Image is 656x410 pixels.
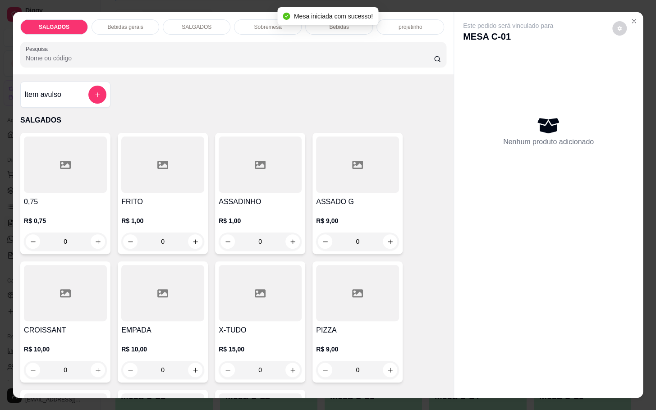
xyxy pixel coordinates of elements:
h4: ASSADO G [316,196,399,207]
h4: Item avulso [24,89,61,100]
h4: EMPADA [121,325,204,336]
button: decrease-product-quantity [318,234,332,249]
button: increase-product-quantity [188,234,202,249]
button: decrease-product-quantity [26,363,40,377]
button: decrease-product-quantity [123,234,138,249]
button: Close [627,14,641,28]
p: MESA C-01 [463,30,553,43]
button: increase-product-quantity [91,363,105,377]
button: decrease-product-quantity [26,234,40,249]
button: increase-product-quantity [285,234,300,249]
h4: CROISSANT [24,325,107,336]
p: Bebidas gerais [107,23,143,31]
p: SALGADOS [39,23,69,31]
h4: PIZZA [316,325,399,336]
p: Nenhum produto adicionado [503,137,594,147]
span: check-circle [283,13,290,20]
p: Este pedido será vinculado para [463,21,553,30]
button: increase-product-quantity [91,234,105,249]
h4: FRITO [121,196,204,207]
p: R$ 0,75 [24,216,107,225]
p: R$ 1,00 [121,216,204,225]
p: R$ 9,00 [316,345,399,354]
button: decrease-product-quantity [318,363,332,377]
button: increase-product-quantity [383,363,397,377]
button: increase-product-quantity [188,363,202,377]
p: R$ 9,00 [316,216,399,225]
p: SALGADOS [20,115,446,126]
button: decrease-product-quantity [123,363,138,377]
button: add-separate-item [88,86,106,104]
label: Pesquisa [26,45,51,53]
p: SALGADOS [182,23,211,31]
p: R$ 10,00 [24,345,107,354]
input: Pesquisa [26,54,434,63]
button: decrease-product-quantity [220,363,235,377]
button: increase-product-quantity [383,234,397,249]
button: increase-product-quantity [285,363,300,377]
p: Sobremesa [254,23,281,31]
p: R$ 15,00 [219,345,302,354]
p: R$ 1,00 [219,216,302,225]
h4: ASSADINHO [219,196,302,207]
p: R$ 10,00 [121,345,204,354]
h4: X-TUDO [219,325,302,336]
button: decrease-product-quantity [220,234,235,249]
span: Mesa iniciada com sucesso! [294,13,373,20]
button: decrease-product-quantity [612,21,627,36]
h4: 0,75 [24,196,107,207]
p: Bebidas [329,23,349,31]
p: projetinho [399,23,422,31]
